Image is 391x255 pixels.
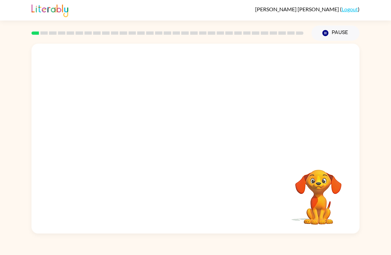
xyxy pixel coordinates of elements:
a: Logout [342,6,358,12]
video: Your browser must support playing .mp4 files to use Literably. Please try using another browser. [285,159,352,226]
span: [PERSON_NAME] [PERSON_NAME] [255,6,340,12]
div: ( ) [255,6,360,12]
img: Literably [31,3,68,17]
button: Pause [311,25,360,41]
